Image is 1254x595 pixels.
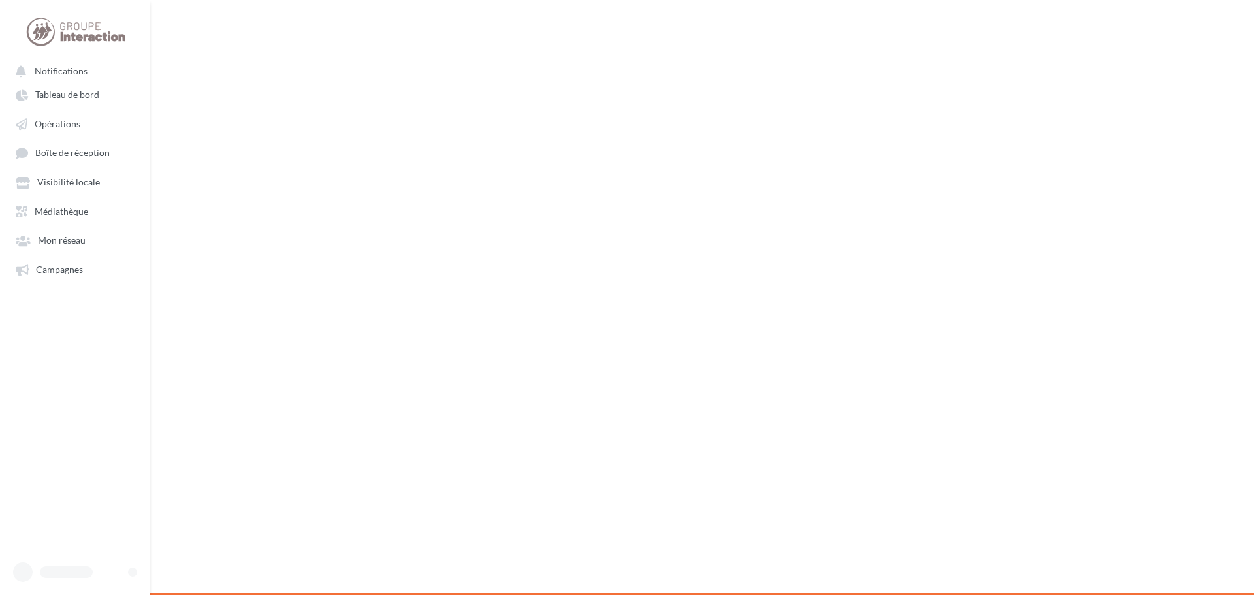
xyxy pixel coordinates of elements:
[35,148,110,159] span: Boîte de réception
[8,170,142,193] a: Visibilité locale
[35,118,80,129] span: Opérations
[8,140,142,165] a: Boîte de réception
[38,235,86,246] span: Mon réseau
[35,89,99,101] span: Tableau de bord
[8,228,142,251] a: Mon réseau
[35,206,88,217] span: Médiathèque
[37,177,100,188] span: Visibilité locale
[35,65,88,76] span: Notifications
[8,199,142,223] a: Médiathèque
[8,112,142,135] a: Opérations
[36,264,83,275] span: Campagnes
